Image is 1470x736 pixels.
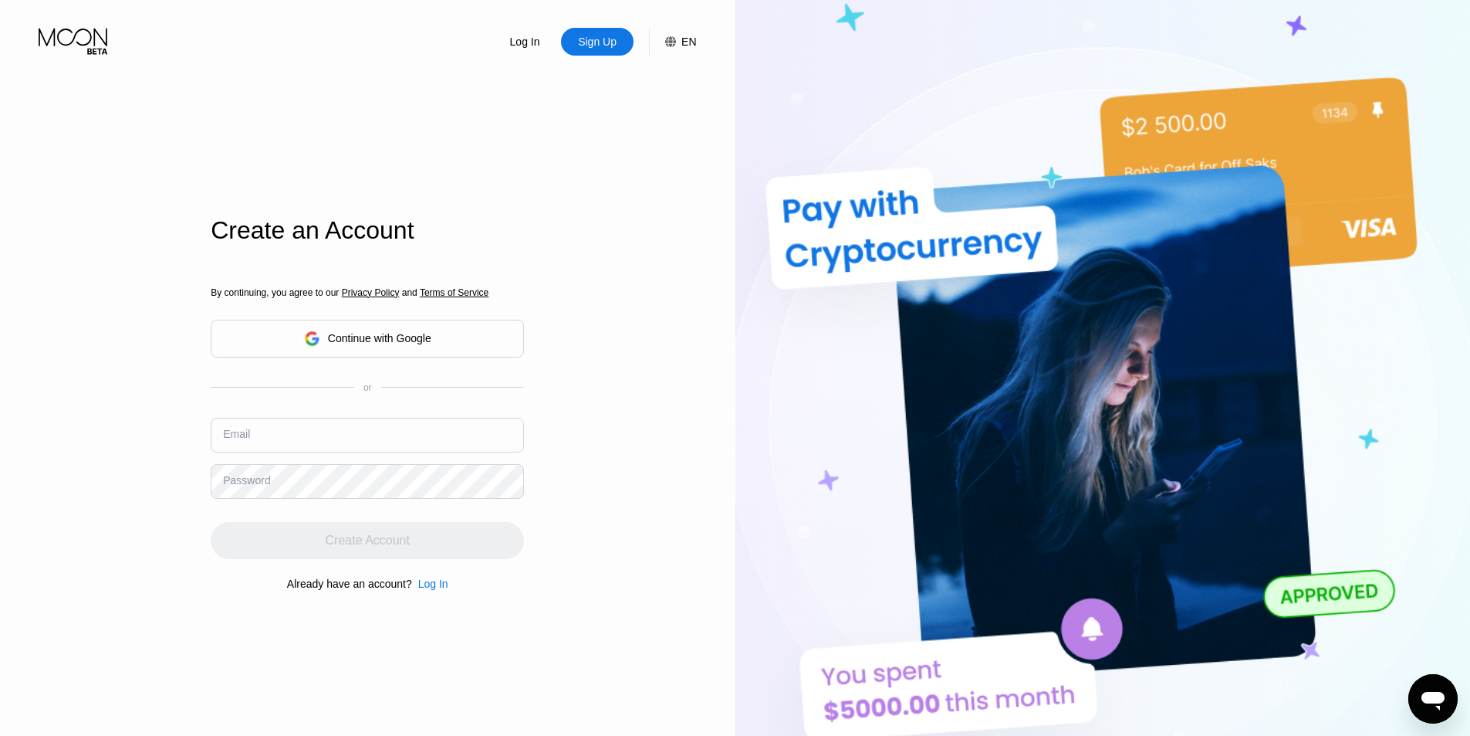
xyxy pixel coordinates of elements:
[223,474,270,487] div: Password
[412,578,448,590] div: Log In
[223,428,250,440] div: Email
[576,34,618,49] div: Sign Up
[211,320,524,358] div: Continue with Google
[1408,674,1458,724] iframe: Button to launch messaging window
[509,34,542,49] div: Log In
[420,287,488,298] span: Terms of Service
[363,382,372,393] div: or
[211,216,524,245] div: Create an Account
[342,287,400,298] span: Privacy Policy
[211,287,524,298] div: By continuing, you agree to our
[328,332,431,344] div: Continue with Google
[649,28,696,56] div: EN
[287,578,412,590] div: Already have an account?
[418,578,448,590] div: Log In
[561,28,634,56] div: Sign Up
[488,28,561,56] div: Log In
[399,287,420,298] span: and
[681,36,696,48] div: EN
